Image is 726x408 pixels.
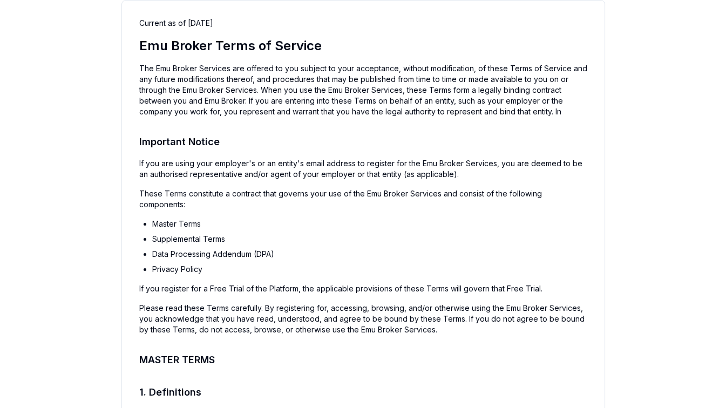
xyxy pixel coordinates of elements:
[152,219,587,229] li: Master Terms
[139,134,587,149] h2: Important Notice
[139,385,587,400] h2: 1. Definitions
[139,283,587,294] p: If you register for a Free Trial of the Platform, the applicable provisions of these Terms will g...
[152,264,587,275] li: Privacy Policy
[152,234,587,244] li: Supplemental Terms
[139,18,587,29] p: Current as of [DATE]
[139,158,587,180] p: If you are using your employer's or an entity's email address to register for the Emu Broker Serv...
[139,63,587,117] p: The Emu Broker Services are offered to you subject to your acceptance, without modification, of t...
[139,37,587,55] h1: Emu Broker Terms of Service
[152,249,587,260] li: Data Processing Addendum (DPA)
[139,188,587,210] p: These Terms constitute a contract that governs your use of the Emu Broker Services and consist of...
[139,352,587,368] h2: MASTER TERMS
[139,303,587,335] p: Please read these Terms carefully. By registering for, accessing, browsing, and/or otherwise usin...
